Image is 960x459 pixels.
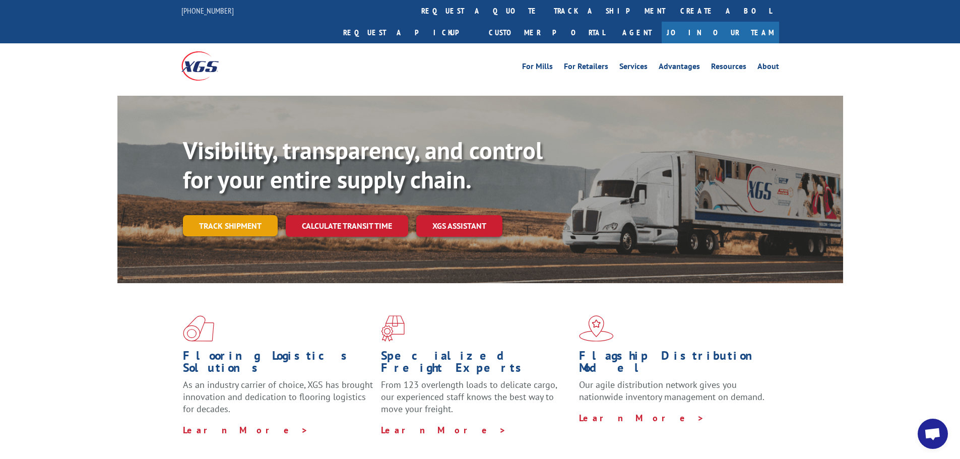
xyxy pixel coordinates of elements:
[564,62,608,74] a: For Retailers
[711,62,746,74] a: Resources
[336,22,481,43] a: Request a pickup
[481,22,612,43] a: Customer Portal
[757,62,779,74] a: About
[381,379,571,424] p: From 123 overlength loads to delicate cargo, our experienced staff knows the best way to move you...
[181,6,234,16] a: [PHONE_NUMBER]
[659,62,700,74] a: Advantages
[183,379,373,415] span: As an industry carrier of choice, XGS has brought innovation and dedication to flooring logistics...
[183,315,214,342] img: xgs-icon-total-supply-chain-intelligence-red
[381,350,571,379] h1: Specialized Freight Experts
[183,135,543,195] b: Visibility, transparency, and control for your entire supply chain.
[522,62,553,74] a: For Mills
[183,424,308,436] a: Learn More >
[381,315,405,342] img: xgs-icon-focused-on-flooring-red
[579,350,770,379] h1: Flagship Distribution Model
[612,22,662,43] a: Agent
[918,419,948,449] div: Open chat
[662,22,779,43] a: Join Our Team
[579,412,705,424] a: Learn More >
[183,350,373,379] h1: Flooring Logistics Solutions
[579,315,614,342] img: xgs-icon-flagship-distribution-model-red
[619,62,648,74] a: Services
[579,379,764,403] span: Our agile distribution network gives you nationwide inventory management on demand.
[381,424,506,436] a: Learn More >
[286,215,408,237] a: Calculate transit time
[183,215,278,236] a: Track shipment
[416,215,502,237] a: XGS ASSISTANT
